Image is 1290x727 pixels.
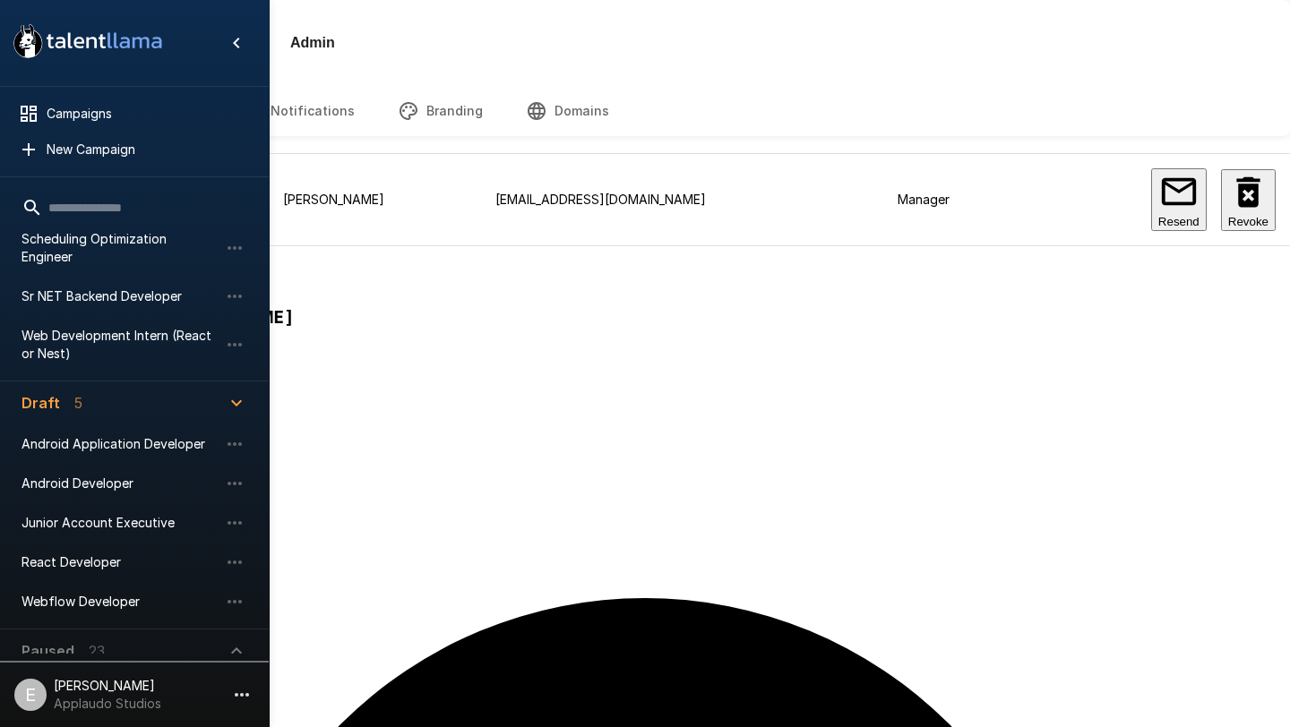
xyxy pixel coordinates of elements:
[887,192,960,207] span: Manager
[504,86,631,136] button: Domains
[220,86,376,136] button: Notifications
[481,154,873,246] td: [EMAIL_ADDRESS][DOMAIN_NAME]
[376,86,504,136] button: Branding
[1221,169,1276,231] button: Revoke
[290,35,335,51] h4: Admin
[1151,168,1207,231] button: Resend
[269,154,481,246] td: [PERSON_NAME]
